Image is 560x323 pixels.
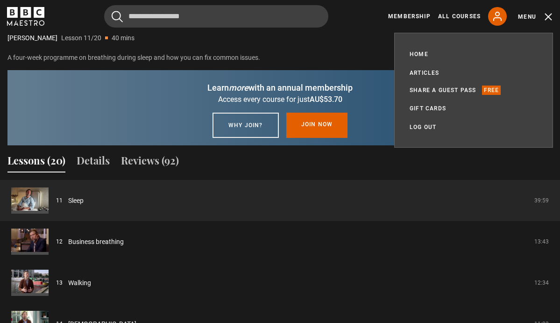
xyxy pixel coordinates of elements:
[121,153,179,172] button: Reviews (92)
[213,113,279,138] a: Why join?
[518,12,553,22] button: Toggle navigation
[7,53,553,63] p: A four-week programme on breathing during sleep and how you can fix common issues.
[68,196,84,206] a: Sleep
[61,33,101,43] p: Lesson 11/20
[19,94,541,105] p: Access every course for just
[286,113,348,138] a: Join now
[68,278,91,288] a: Walking
[410,104,446,113] a: Gift Cards
[438,12,481,21] a: All Courses
[310,95,342,104] span: AU$53.70
[112,33,135,43] p: 40 mins
[68,237,124,247] a: Business breathing
[7,7,44,26] svg: BBC Maestro
[7,153,65,172] button: Lessons (20)
[388,12,431,21] a: Membership
[7,33,57,43] p: [PERSON_NAME]
[112,11,123,22] button: Submit the search query
[410,86,476,95] a: Share a guest pass
[77,153,110,172] button: Details
[229,83,248,93] i: more
[410,68,439,78] a: Articles
[410,122,436,132] a: Log out
[19,81,541,94] p: Learn with an annual membership
[104,5,328,28] input: Search
[482,86,501,95] p: Free
[410,50,428,59] a: Home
